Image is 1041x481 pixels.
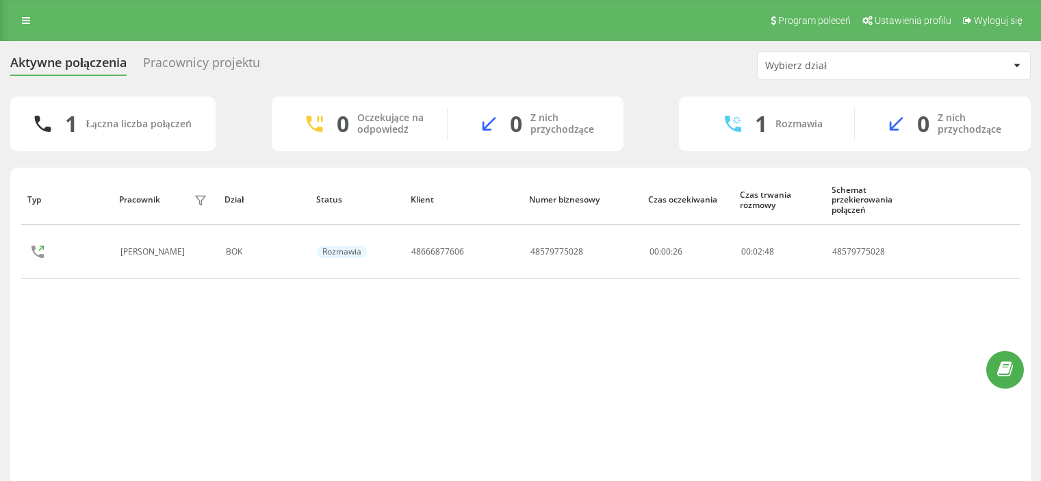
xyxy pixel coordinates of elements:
div: Numer biznesowy [529,195,635,205]
div: Czas trwania rozmowy [740,190,819,210]
div: Łączna liczba połączeń [86,118,191,130]
div: Klient [411,195,517,205]
div: Dział [224,195,303,205]
div: Aktywne połączenia [10,55,127,77]
div: 00:00:26 [650,247,726,257]
span: Ustawienia profilu [875,15,951,26]
span: Program poleceń [778,15,851,26]
span: 02 [753,246,762,257]
div: 1 [755,111,767,137]
div: 48579775028 [530,247,583,257]
span: Wyloguj się [974,15,1023,26]
div: Oczekujące na odpowiedź [357,112,426,135]
div: 48666877606 [411,247,464,257]
div: Schemat przekierowania połączeń [832,185,922,215]
div: Z nich przychodzące [530,112,603,135]
div: BOK [226,247,303,257]
div: 0 [337,111,349,137]
div: 48579775028 [832,247,921,257]
div: [PERSON_NAME] [120,247,188,257]
span: 48 [764,246,774,257]
span: 00 [741,246,751,257]
div: : : [741,247,774,257]
div: Z nich przychodzące [938,112,1010,135]
div: Rozmawia [775,118,823,130]
div: Pracownicy projektu [143,55,260,77]
div: 0 [510,111,522,137]
div: Pracownik [119,195,160,205]
div: Czas oczekiwania [648,195,727,205]
div: 1 [65,111,77,137]
div: Wybierz dział [765,60,929,72]
div: Status [316,195,398,205]
div: Typ [27,195,106,205]
div: 0 [917,111,929,137]
div: Rozmawia [317,246,367,258]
